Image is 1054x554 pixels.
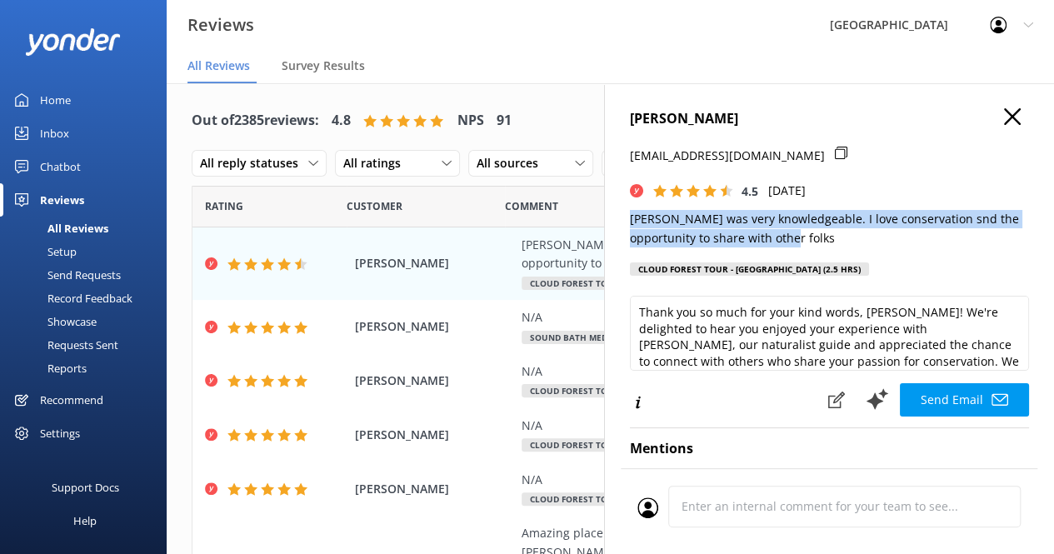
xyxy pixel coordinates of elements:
span: Cloud Forest Tour - Pantropical Trail (1.5 hr) [522,492,756,506]
button: Send Email [900,383,1029,417]
span: All ratings [343,154,411,172]
div: Showcase [10,310,97,333]
div: [PERSON_NAME] was very knowledgeable. I love conservation snd the opportunity to share with other... [522,236,916,273]
div: N/A [522,471,916,489]
h4: 91 [497,110,512,132]
p: [PERSON_NAME] was very knowledgeable. I love conservation snd the opportunity to share with other... [630,210,1029,247]
span: Survey Results [282,57,365,74]
div: Record Feedback [10,287,132,310]
span: 4.5 [742,183,758,199]
h4: Mentions [630,438,1029,460]
button: Close [1004,108,1021,127]
span: Question [505,198,558,214]
div: Chatbot [40,150,81,183]
span: Cloud Forest Tour - [GEOGRAPHIC_DATA] (2.5 hrs) [522,277,761,290]
span: All sources [477,154,548,172]
h4: 4.8 [332,110,351,132]
a: Send Requests [10,263,167,287]
span: [PERSON_NAME] [355,426,513,444]
a: Setup [10,240,167,263]
span: Date [347,198,402,214]
img: yonder-white-logo.png [25,28,121,56]
div: Help [73,504,97,537]
h3: Reviews [187,12,254,38]
p: [DATE] [768,182,806,200]
span: Date [205,198,243,214]
div: Cloud Forest Tour - [GEOGRAPHIC_DATA] (2.5 hrs) [630,262,869,276]
div: Send Requests [10,263,121,287]
span: Sound Bath Meditation Journey [522,331,691,344]
span: [PERSON_NAME] [355,480,513,498]
div: N/A [522,417,916,435]
a: Requests Sent [10,333,167,357]
h4: [PERSON_NAME] [630,108,1029,130]
div: Home [40,83,71,117]
a: Reports [10,357,167,380]
textarea: Thank you so much for your kind words, [PERSON_NAME]! We're delighted to hear you enjoyed your ex... [630,296,1029,371]
img: user_profile.svg [637,497,658,518]
span: Cloud Forest Tour - [GEOGRAPHIC_DATA] (2.5 hrs) [522,384,761,397]
span: All Reviews [187,57,250,74]
div: N/A [522,362,916,381]
span: Cloud Forest Tour - [GEOGRAPHIC_DATA] (2.5 hrs) [522,438,761,452]
div: Reviews [40,183,84,217]
span: [PERSON_NAME] [355,372,513,390]
a: Record Feedback [10,287,167,310]
div: Inbox [40,117,69,150]
p: [EMAIL_ADDRESS][DOMAIN_NAME] [630,147,825,165]
a: Showcase [10,310,167,333]
h4: NPS [457,110,484,132]
span: All reply statuses [200,154,308,172]
div: Setup [10,240,77,263]
div: Recommend [40,383,103,417]
div: N/A [522,308,916,327]
h4: Out of 2385 reviews: [192,110,319,132]
div: Requests Sent [10,333,118,357]
span: [PERSON_NAME] [355,317,513,336]
span: [PERSON_NAME] [355,254,513,272]
div: Support Docs [52,471,119,504]
div: Reports [10,357,87,380]
div: Settings [40,417,80,450]
div: All Reviews [10,217,108,240]
a: All Reviews [10,217,167,240]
